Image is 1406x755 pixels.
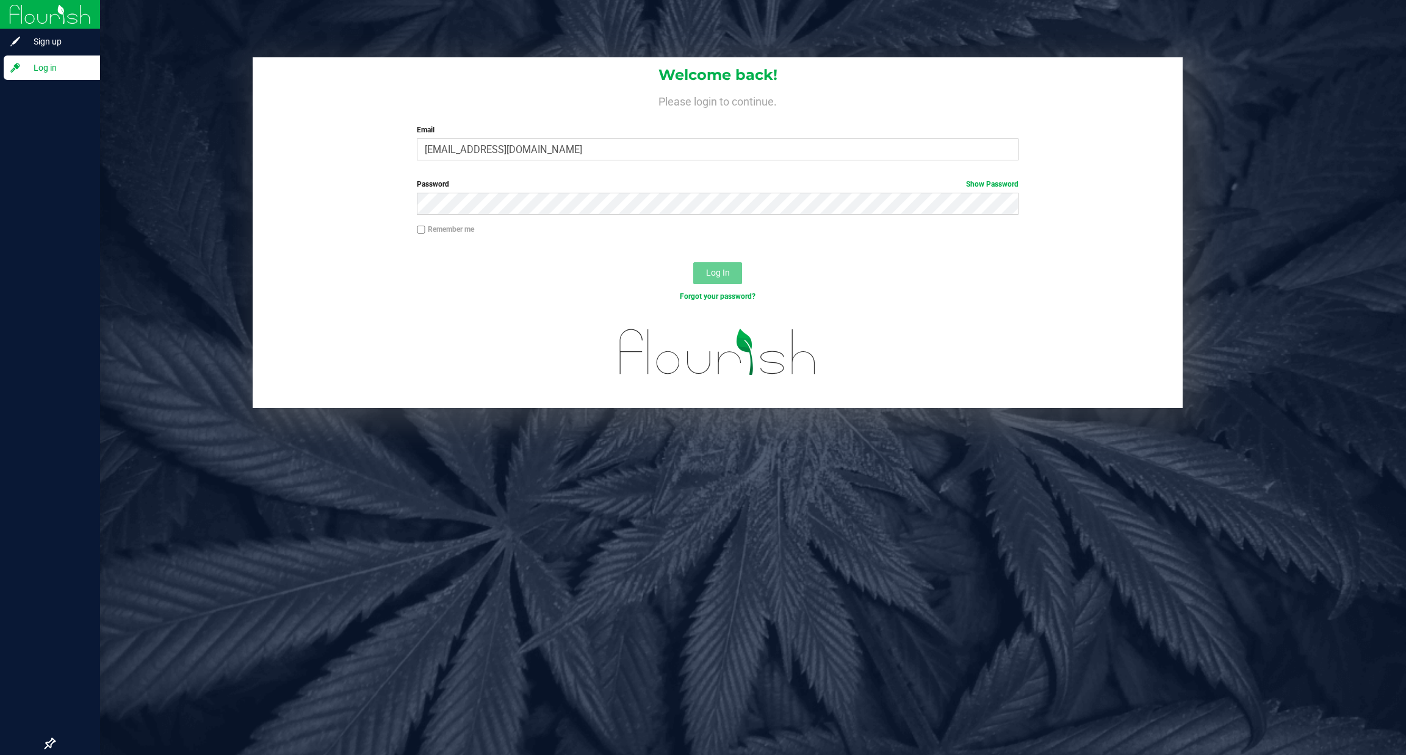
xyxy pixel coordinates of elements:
button: Log In [693,262,742,284]
span: Log In [706,268,730,277]
a: Show Password [966,180,1018,188]
a: Forgot your password? [680,292,755,301]
span: Password [417,180,449,188]
img: flourish_logo.svg [602,315,834,390]
span: Sign up [21,34,95,49]
inline-svg: Log in [9,62,21,74]
label: Email [417,124,1018,135]
inline-svg: Sign up [9,35,21,48]
span: Log in [21,60,95,75]
label: Remember me [417,224,474,235]
h4: Please login to continue. [253,93,1183,107]
input: Remember me [417,226,425,234]
h1: Welcome back! [253,67,1183,83]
